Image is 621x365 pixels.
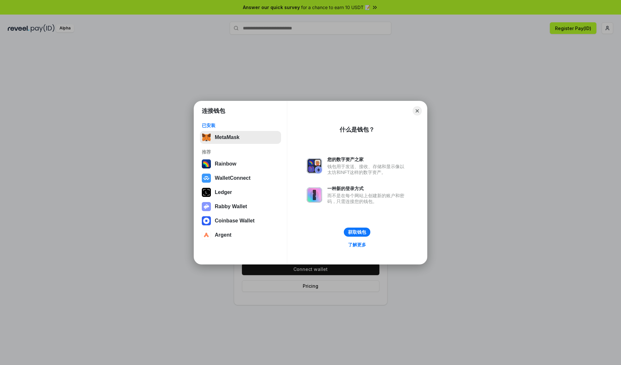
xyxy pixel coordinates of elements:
[202,174,211,183] img: svg+xml,%3Csvg%20width%3D%2228%22%20height%3D%2228%22%20viewBox%3D%220%200%2028%2028%22%20fill%3D...
[215,175,251,181] div: WalletConnect
[327,164,408,175] div: 钱包用于发送、接收、存储和显示像以太坊和NFT这样的数字资产。
[327,193,408,204] div: 而不是在每个网站上创建新的账户和密码，只需连接您的钱包。
[200,214,281,227] button: Coinbase Wallet
[200,186,281,199] button: Ledger
[215,134,239,140] div: MetaMask
[344,228,370,237] button: 获取钱包
[215,189,232,195] div: Ledger
[202,231,211,240] img: svg+xml,%3Csvg%20width%3D%2228%22%20height%3D%2228%22%20viewBox%3D%220%200%2028%2028%22%20fill%3D...
[202,202,211,211] img: svg+xml,%3Csvg%20xmlns%3D%22http%3A%2F%2Fwww.w3.org%2F2000%2Fsvg%22%20fill%3D%22none%22%20viewBox...
[202,159,211,168] img: svg+xml,%3Csvg%20width%3D%22120%22%20height%3D%22120%22%20viewBox%3D%220%200%20120%20120%22%20fil...
[348,242,366,248] div: 了解更多
[307,187,322,203] img: svg+xml,%3Csvg%20xmlns%3D%22http%3A%2F%2Fwww.w3.org%2F2000%2Fsvg%22%20fill%3D%22none%22%20viewBox...
[202,216,211,225] img: svg+xml,%3Csvg%20width%3D%2228%22%20height%3D%2228%22%20viewBox%3D%220%200%2028%2028%22%20fill%3D...
[202,107,225,115] h1: 连接钱包
[348,229,366,235] div: 获取钱包
[202,149,279,155] div: 推荐
[200,229,281,242] button: Argent
[215,161,236,167] div: Rainbow
[327,186,408,191] div: 一种新的登录方式
[307,158,322,174] img: svg+xml,%3Csvg%20xmlns%3D%22http%3A%2F%2Fwww.w3.org%2F2000%2Fsvg%22%20fill%3D%22none%22%20viewBox...
[200,157,281,170] button: Rainbow
[327,156,408,162] div: 您的数字资产之家
[200,200,281,213] button: Rabby Wallet
[344,241,370,249] a: 了解更多
[202,188,211,197] img: svg+xml,%3Csvg%20xmlns%3D%22http%3A%2F%2Fwww.w3.org%2F2000%2Fsvg%22%20width%3D%2228%22%20height%3...
[215,204,247,209] div: Rabby Wallet
[413,106,422,115] button: Close
[340,126,375,134] div: 什么是钱包？
[202,133,211,142] img: svg+xml,%3Csvg%20fill%3D%22none%22%20height%3D%2233%22%20viewBox%3D%220%200%2035%2033%22%20width%...
[202,123,279,128] div: 已安装
[215,232,232,238] div: Argent
[200,131,281,144] button: MetaMask
[200,172,281,185] button: WalletConnect
[215,218,255,224] div: Coinbase Wallet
